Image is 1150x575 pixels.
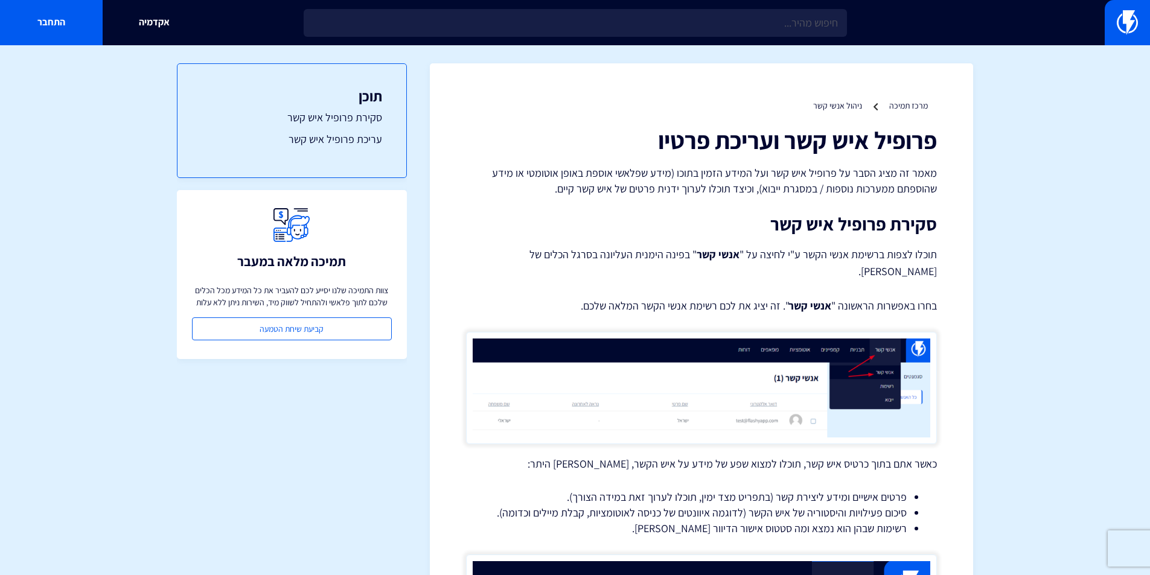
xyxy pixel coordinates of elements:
a: קביעת שיחת הטמעה [192,317,392,340]
strong: אנשי קשר [697,247,740,261]
li: פרטים אישיים ומידע ליצירת קשר (בתפריט מצד ימין, תוכלו לערוך זאת במידה הצורך). [496,489,907,505]
p: כאשר אתם בתוך כרטיס איש קשר, תוכלו למצוא שפע של מידע על איש הקשר, [PERSON_NAME] היתר: [466,456,937,472]
h3: תמיכה מלאה במעבר [237,254,346,268]
p: מאמר זה מציג הסבר על פרופיל איש קשר ועל המידע הזמין בתוכו (מידע שפלאשי אוספת באופן אוטומטי או מיד... [466,165,937,196]
a: מרכז תמיכה [889,100,928,111]
a: עריכת פרופיל איש קשר [202,132,382,147]
li: סיכום פעילויות והיסטוריה של איש הקשר (לדוגמה איוונטים של כניסה לאוטומציות, קבלת מיילים וכדומה). [496,505,907,521]
input: חיפוש מהיר... [304,9,847,37]
p: תוכלו לצפות ברשימת אנשי הקשר ע"י לחיצה על " " בפינה הימנית העליונה בסרגל הכלים של [PERSON_NAME]. [466,246,937,280]
li: רשימות שבהן הוא נמצא ומה סטטוס אישור הדיוור [PERSON_NAME]. [496,521,907,536]
p: בחרו באפשרות הראשונה " ". זה יציג את לכם רשימת אנשי הקשר המלאה שלכם. [466,298,937,314]
p: צוות התמיכה שלנו יסייע לכם להעביר את כל המידע מכל הכלים שלכם לתוך פלאשי ולהתחיל לשווק מיד, השירות... [192,284,392,308]
strong: אנשי קשר [788,299,831,313]
h1: פרופיל איש קשר ועריכת פרטיו [466,127,937,153]
h2: סקירת פרופיל איש קשר [466,214,937,234]
h3: תוכן [202,88,382,104]
a: ניהול אנשי קשר [813,100,862,111]
a: סקירת פרופיל איש קשר [202,110,382,125]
